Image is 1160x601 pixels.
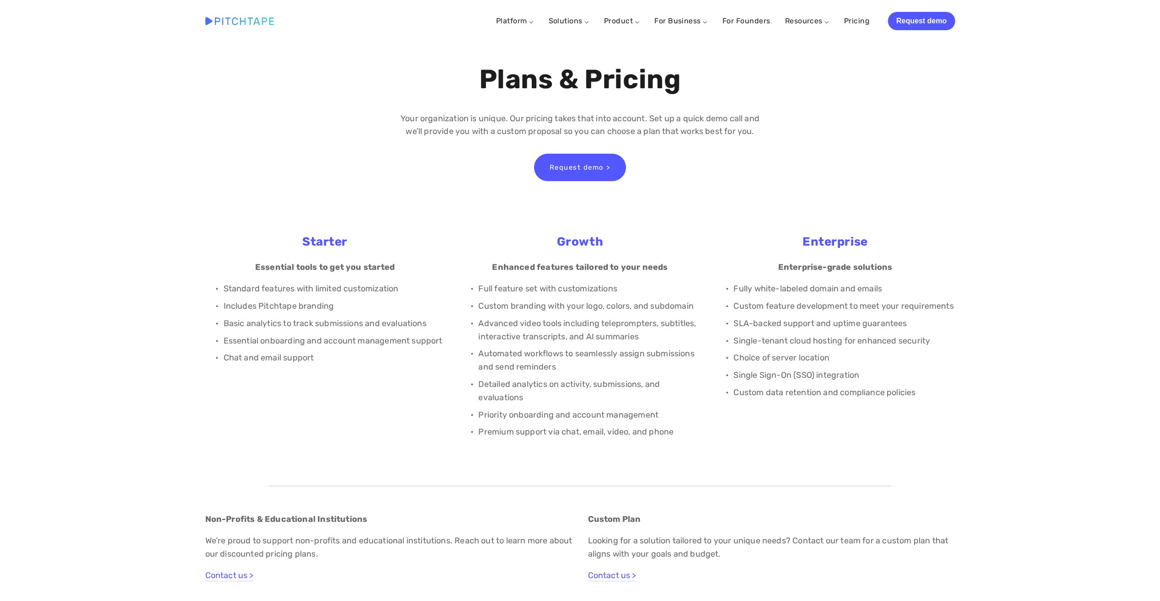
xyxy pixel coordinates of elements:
[224,334,445,348] p: Essential onboarding and account management support
[654,16,708,25] a: For Business ⌵
[588,514,641,524] strong: Custom Plan
[205,17,274,25] img: Pitchtape | Video Submission Management Software
[302,235,347,249] strong: Starter
[888,12,955,30] a: Request demo
[844,13,870,29] a: Pricing
[478,300,700,313] p: Custom branding with your logo, colors, and subdomain
[733,386,955,399] p: Custom data retention and compliance policies
[205,514,368,524] strong: Non-Profits & Educational Institutions
[255,262,395,272] strong: Essential tools to get you started
[224,351,445,365] p: Chat and email support
[205,534,572,561] p: We’re proud to support non-profits and educational institutions. Reach out to learn more about ou...
[549,16,589,25] a: Solutions ⌵
[496,16,534,25] a: Platform ⌵
[224,317,445,330] p: Basic analytics to track submissions and evaluations
[557,235,603,249] strong: Growth
[478,317,700,343] p: Advanced video tools including teleprompters, subtitles, interactive transcripts, and AI summaries
[604,16,640,25] a: Product ⌵
[478,378,700,404] p: Detailed analytics on activity, submissions, and evaluations
[205,570,254,581] a: Contact us >
[733,300,955,313] p: Custom feature development to meet your requirements
[588,570,636,581] a: Contact us >
[733,317,955,330] p: SLA-backed support and uptime guarantees
[733,282,955,295] p: Fully white-labeled domain and emails
[722,13,770,29] a: For Founders
[478,347,700,374] p: Automated workflows to seamlessly assign submissions and send reminders
[802,235,867,249] strong: Enterprise
[478,282,700,295] p: Full feature set with customizations
[733,369,955,382] p: Single Sign-On (SSO) integration
[785,16,829,25] a: Resources ⌵
[478,425,700,439] p: Premium support via chat, email, video, and phone
[588,534,955,561] p: Looking for a solution tailored to your unique needs? Contact our team for a custom plan that ali...
[396,112,764,139] p: Your organization is unique. Our pricing takes that into account. Set up a quick demo call and we...
[733,351,955,365] p: Choice of server location
[534,154,626,181] a: Request demo >
[479,64,681,95] strong: Plans & Pricing
[778,262,893,272] strong: Enterprise-grade solutions
[492,262,668,272] strong: Enhanced features tailored to your needs
[224,300,445,313] p: Includes Pitchtape branding
[224,282,445,295] p: Standard features with limited customization
[478,408,700,422] p: Priority onboarding and account management
[733,334,955,348] p: Single-tenant cloud hosting for enhanced security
